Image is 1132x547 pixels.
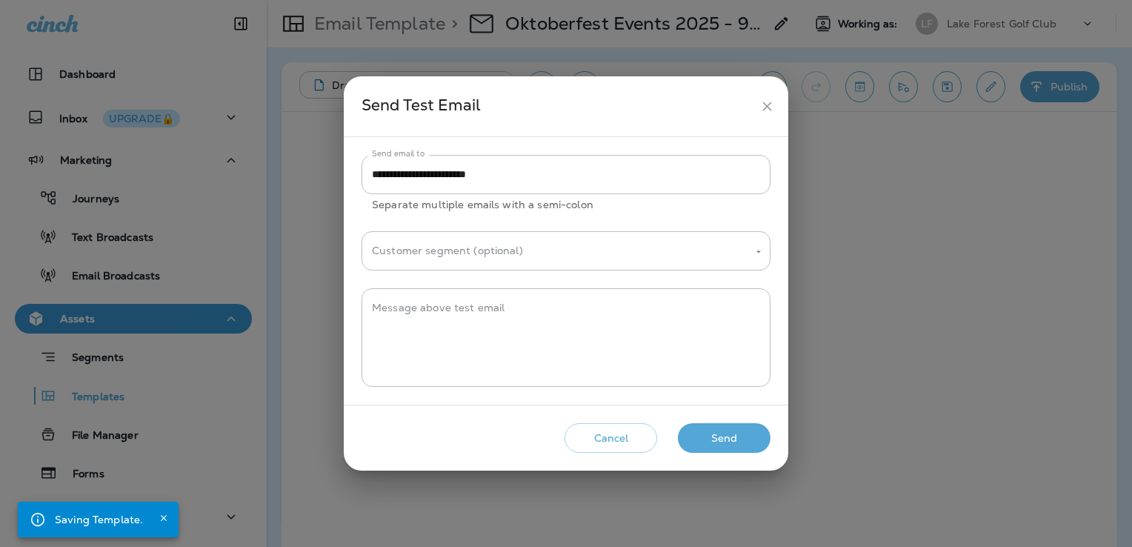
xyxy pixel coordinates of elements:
[55,506,143,533] div: Saving Template.
[678,423,770,454] button: Send
[372,196,760,213] p: Separate multiple emails with a semi-colon
[565,423,657,454] button: Cancel
[753,93,781,120] button: close
[362,93,753,120] div: Send Test Email
[372,148,424,159] label: Send email to
[155,509,173,527] button: Close
[752,245,765,259] button: Open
